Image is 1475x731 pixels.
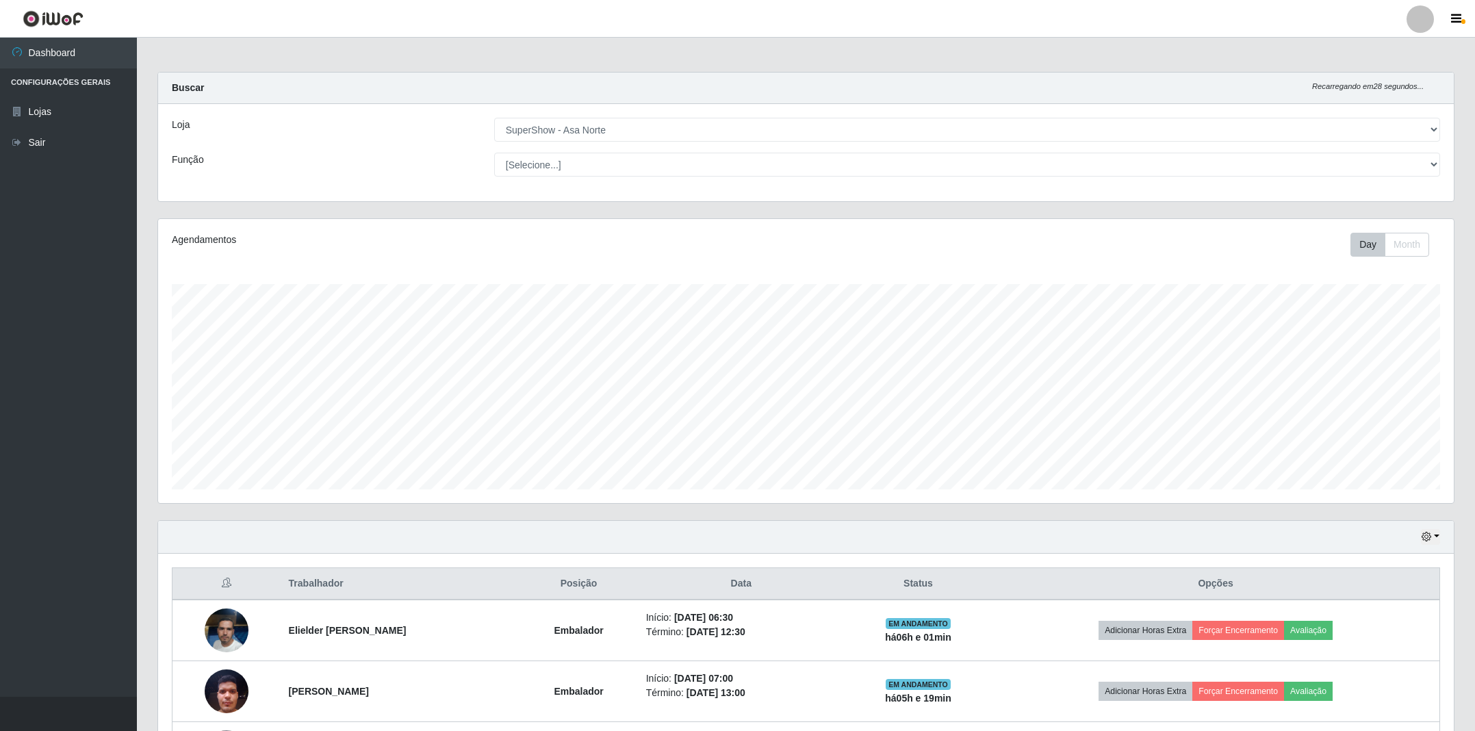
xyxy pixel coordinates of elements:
div: First group [1350,233,1429,257]
button: Avaliação [1284,621,1333,640]
i: Recarregando em 28 segundos... [1312,82,1424,90]
button: Day [1350,233,1385,257]
div: Toolbar with button groups [1350,233,1440,257]
strong: Embalador [554,625,603,636]
th: Trabalhador [281,568,520,600]
div: Agendamentos [172,233,689,247]
span: EM ANDAMENTO [886,679,951,690]
time: [DATE] 13:00 [687,687,745,698]
strong: Elielder [PERSON_NAME] [289,625,407,636]
button: Forçar Encerramento [1192,682,1284,701]
button: Avaliação [1284,682,1333,701]
th: Opções [992,568,1439,600]
img: 1740566003126.jpeg [205,662,248,720]
button: Month [1385,233,1429,257]
strong: Buscar [172,82,204,93]
span: EM ANDAMENTO [886,618,951,629]
strong: há 06 h e 01 min [885,632,951,643]
button: Adicionar Horas Extra [1099,682,1192,701]
li: Início: [646,671,836,686]
label: Função [172,153,204,167]
time: [DATE] 06:30 [674,612,733,623]
li: Início: [646,611,836,625]
strong: [PERSON_NAME] [289,686,369,697]
th: Data [638,568,845,600]
img: CoreUI Logo [23,10,84,27]
label: Loja [172,118,190,132]
button: Forçar Encerramento [1192,621,1284,640]
th: Posição [520,568,638,600]
li: Término: [646,625,836,639]
time: [DATE] 12:30 [687,626,745,637]
button: Adicionar Horas Extra [1099,621,1192,640]
img: 1745009989662.jpeg [205,591,248,669]
th: Status [845,568,992,600]
strong: há 05 h e 19 min [885,693,951,704]
li: Término: [646,686,836,700]
strong: Embalador [554,686,603,697]
time: [DATE] 07:00 [674,673,733,684]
